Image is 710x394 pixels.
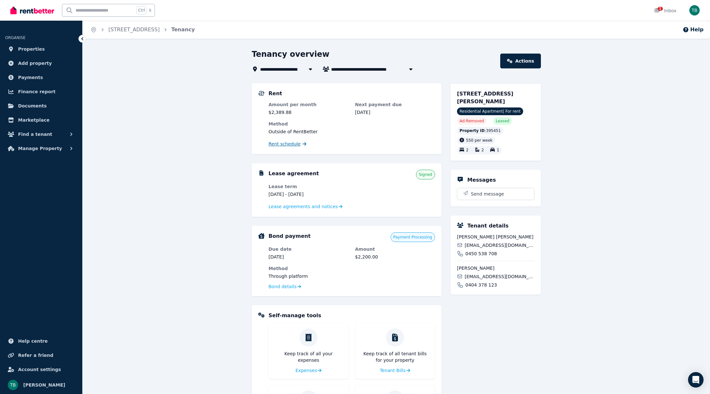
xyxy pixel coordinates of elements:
[5,114,77,126] a: Marketplace
[252,49,330,59] h1: Tenancy overview
[5,43,77,56] a: Properties
[296,367,322,374] a: Expenses
[269,109,349,116] dd: $2,389.88
[269,203,342,210] a: Lease agreements and notices
[269,283,297,290] span: Bond details
[467,176,496,184] h5: Messages
[269,254,349,260] dd: [DATE]
[5,71,77,84] a: Payments
[171,26,195,33] a: Tenancy
[5,99,77,112] a: Documents
[18,351,53,359] span: Refer a friend
[269,141,300,147] span: Rent schedule
[5,349,77,362] a: Refer a friend
[18,145,62,152] span: Manage Property
[269,121,435,127] dt: Method
[465,282,497,288] span: 0404 378 123
[23,381,65,389] span: [PERSON_NAME]
[269,246,349,252] dt: Due date
[18,116,49,124] span: Marketplace
[465,250,497,257] span: 0450 538 708
[258,91,265,96] img: Rental Payments
[269,265,349,272] dt: Method
[689,5,700,15] img: Tillyck Bevins
[269,283,301,290] a: Bond details
[457,107,523,115] span: Residential Apartment | For rent
[83,21,203,39] nav: Breadcrumb
[457,91,513,105] span: [STREET_ADDRESS][PERSON_NAME]
[274,350,343,363] p: Keep track of all your expenses
[18,74,43,81] span: Payments
[457,127,503,135] div: : 395451
[496,118,509,124] span: Leased
[355,246,435,252] dt: Amount
[269,90,282,97] h5: Rent
[149,8,151,13] span: k
[269,170,319,177] h5: Lease agreement
[658,7,663,11] span: 1
[18,337,48,345] span: Help centre
[5,142,77,155] button: Manage Property
[393,235,432,240] span: Payment Processing
[269,232,310,240] h5: Bond payment
[355,109,435,116] dd: [DATE]
[269,128,435,135] dd: Outside of RentBetter
[355,101,435,108] dt: Next payment due
[688,372,704,388] div: Open Intercom Messenger
[497,148,499,153] span: 1
[18,88,56,96] span: Finance report
[465,242,534,248] span: [EMAIL_ADDRESS][DOMAIN_NAME]
[460,128,485,133] span: Property ID
[18,102,47,110] span: Documents
[380,367,406,374] span: Tenant Bills
[258,233,265,239] img: Bond Details
[5,335,77,348] a: Help centre
[465,273,534,280] span: [EMAIL_ADDRESS][DOMAIN_NAME]
[18,45,45,53] span: Properties
[269,203,338,210] span: Lease agreements and notices
[5,128,77,141] button: Find a tenant
[5,363,77,376] a: Account settings
[419,172,432,177] span: Signed
[269,141,307,147] a: Rent schedule
[457,234,534,240] span: [PERSON_NAME] [PERSON_NAME]
[296,367,317,374] span: Expenses
[460,118,484,124] span: Ad: Removed
[5,57,77,70] a: Add property
[18,130,52,138] span: Find a tenant
[269,183,349,190] dt: Lease term
[269,273,349,279] dd: Through platform
[10,5,54,15] img: RentBetter
[654,7,676,14] div: Inbox
[466,148,469,153] span: 2
[5,35,25,40] span: ORGANISE
[269,191,349,197] dd: [DATE] - [DATE]
[457,188,534,200] button: Send message
[5,85,77,98] a: Finance report
[466,138,492,143] span: 550 per week
[500,54,541,68] a: Actions
[269,101,349,108] dt: Amount per month
[482,148,484,153] span: 2
[355,254,435,260] dd: $2,200.00
[360,350,430,363] p: Keep track of all tenant bills for your property
[18,366,61,373] span: Account settings
[380,367,410,374] a: Tenant Bills
[137,6,147,15] span: Ctrl
[18,59,52,67] span: Add property
[683,26,704,34] button: Help
[471,191,504,197] span: Send message
[269,312,321,319] h5: Self-manage tools
[8,380,18,390] img: Tillyck Bevins
[467,222,509,230] h5: Tenant details
[457,265,534,271] span: [PERSON_NAME]
[108,26,160,33] a: [STREET_ADDRESS]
